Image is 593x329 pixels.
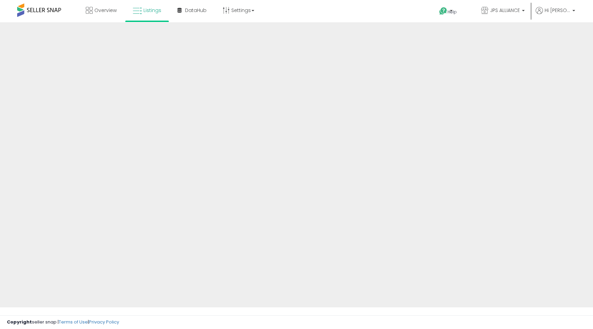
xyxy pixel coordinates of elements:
span: JPS ALLIANCE [490,7,520,14]
span: Help [447,9,457,15]
i: Get Help [439,7,447,15]
span: Hi [PERSON_NAME] [545,7,570,14]
span: DataHub [185,7,207,14]
a: Hi [PERSON_NAME] [536,7,575,22]
span: Listings [143,7,161,14]
a: Help [434,2,470,22]
span: Overview [94,7,117,14]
